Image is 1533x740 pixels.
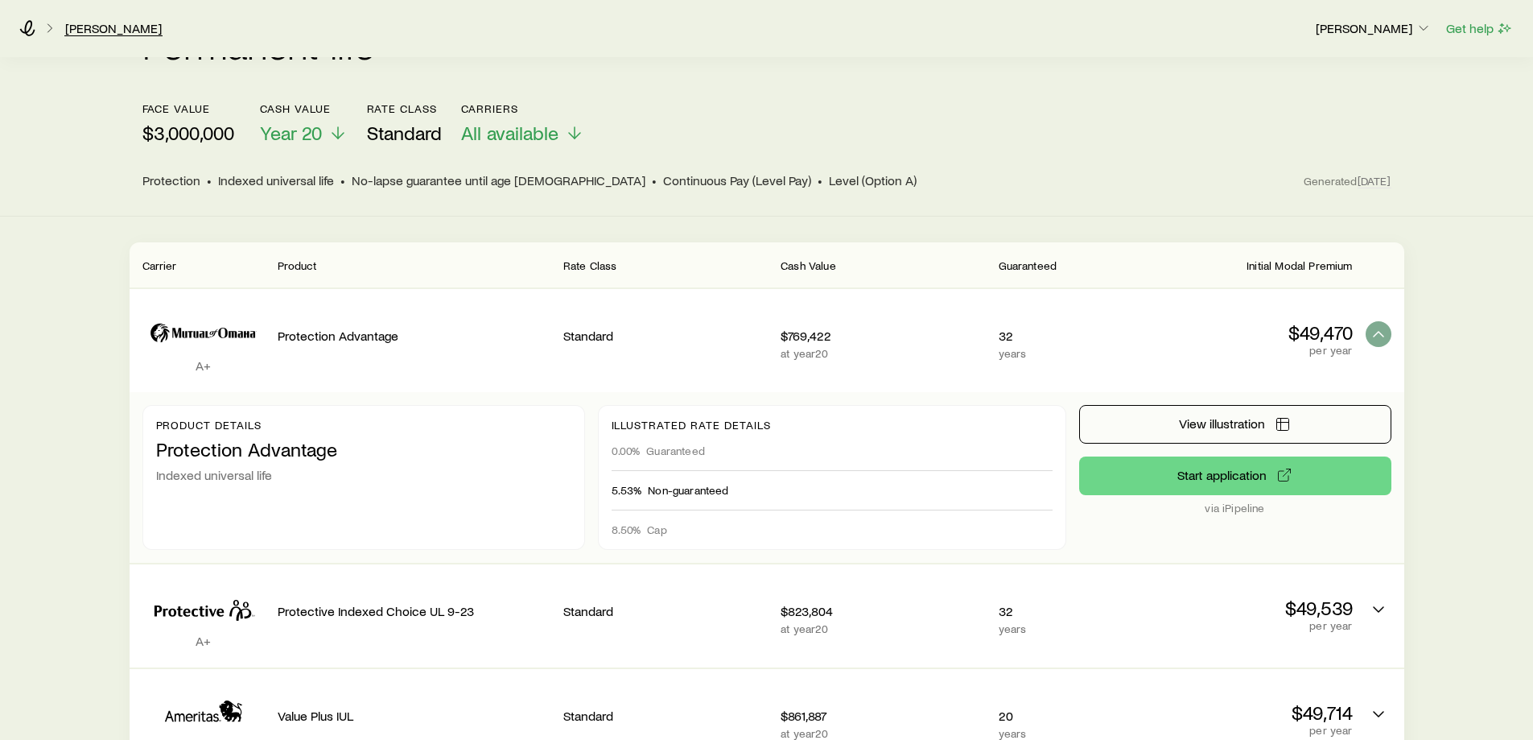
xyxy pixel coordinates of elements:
[156,438,571,461] p: Protection Advantage
[999,603,1135,619] p: 32
[142,633,265,649] p: A+
[1148,701,1352,724] p: $49,714
[999,258,1057,272] span: Guaranteed
[563,258,617,272] span: Rate Class
[1315,19,1432,39] button: [PERSON_NAME]
[1148,724,1352,737] p: per year
[142,172,200,188] span: Protection
[648,484,728,497] span: Non-guaranteed
[260,102,348,115] p: Cash Value
[1148,344,1352,357] p: per year
[142,258,177,272] span: Carrier
[461,102,584,115] p: Carriers
[367,122,442,144] span: Standard
[999,347,1135,360] p: years
[156,419,571,432] p: Product details
[1304,174,1391,188] span: Generated
[1247,258,1352,272] span: Initial Modal Premium
[461,102,584,145] button: CarriersAll available
[278,603,550,619] p: Protective Indexed Choice UL 9-23
[278,258,317,272] span: Product
[1148,619,1352,632] p: per year
[260,102,348,145] button: Cash ValueYear 20
[142,25,376,64] h2: Permanent life
[646,444,705,457] span: Guaranteed
[142,102,234,115] p: face value
[999,328,1135,344] p: 32
[999,622,1135,635] p: years
[781,328,985,344] p: $769,422
[563,708,768,724] p: Standard
[207,172,212,188] span: •
[340,172,345,188] span: •
[260,122,322,144] span: Year 20
[1179,417,1265,430] span: View illustration
[352,172,645,188] span: No-lapse guarantee until age [DEMOGRAPHIC_DATA]
[278,708,550,724] p: Value Plus IUL
[1079,405,1391,444] button: View illustration
[1148,321,1352,344] p: $49,470
[781,622,985,635] p: at year 20
[367,102,442,145] button: Rate ClassStandard
[142,122,234,144] p: $3,000,000
[563,328,768,344] p: Standard
[1445,19,1514,38] button: Get help
[781,258,836,272] span: Cash Value
[278,328,550,344] p: Protection Advantage
[218,172,334,188] span: Indexed universal life
[1316,20,1432,36] p: [PERSON_NAME]
[142,358,265,374] p: A+
[367,102,442,115] p: Rate Class
[612,444,641,457] span: 0.00%
[781,727,985,740] p: at year 20
[461,122,558,144] span: All available
[1148,597,1352,619] p: $49,539
[999,727,1135,740] p: years
[999,708,1135,724] p: 20
[652,172,657,188] span: •
[829,172,917,188] span: Level (Option A)
[612,484,642,497] span: 5.53%
[1358,174,1391,188] span: [DATE]
[781,603,985,619] p: $823,804
[647,523,666,536] span: Cap
[612,419,1053,432] p: Illustrated rate details
[1079,502,1391,515] p: via iPipeline
[156,467,571,483] p: Indexed universal life
[663,172,811,188] span: Continuous Pay (Level Pay)
[64,21,163,36] a: [PERSON_NAME]
[612,523,641,536] span: 8.50%
[563,603,768,619] p: Standard
[781,347,985,360] p: at year 20
[781,708,985,724] p: $861,887
[818,172,822,188] span: •
[1079,457,1391,495] button: via iPipeline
